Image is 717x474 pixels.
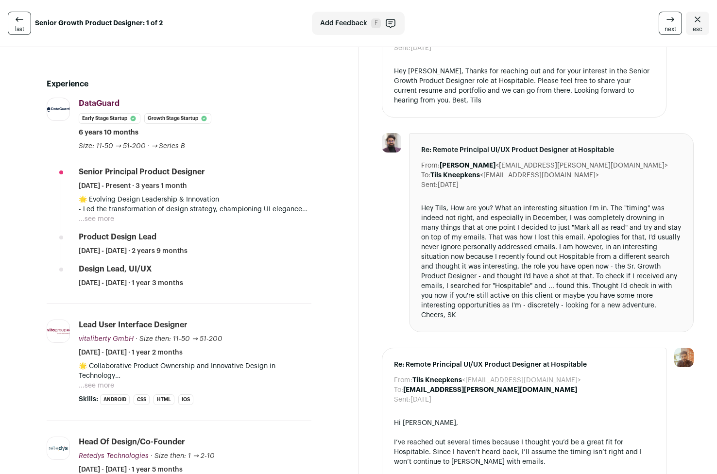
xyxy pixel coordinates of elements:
button: Add Feedback F [312,12,405,35]
span: [DATE] - [DATE] · 1 year 3 months [79,278,183,288]
dd: [DATE] [410,43,431,53]
button: ...see more [79,214,114,224]
a: last [8,12,31,35]
div: Lead User Interface Designer [79,320,188,330]
span: · [148,141,150,151]
div: Hey Tils, How are you? What an interesting situation I'm in. The "timing" was indeed not right, a... [421,203,682,320]
span: [DATE] - [DATE] · 1 year 2 months [79,348,183,357]
span: 6 years 10 months [79,128,138,137]
dd: <[EMAIL_ADDRESS][PERSON_NAME][DOMAIN_NAME]> [440,161,668,170]
img: 15944729-medium_jpg [674,348,694,367]
li: Growth Stage Startup [144,113,211,124]
dt: Sent: [421,180,438,190]
strong: Senior Growth Product Designer: 1 of 2 [35,18,163,28]
dt: To: [394,385,403,395]
h2: Experience [47,78,311,90]
dd: <[EMAIL_ADDRESS][DOMAIN_NAME]> [412,375,581,385]
span: Retedys Technologies [79,453,149,459]
div: Head of Design/Co-Founder [79,437,185,447]
p: 🌟 Collaborative Product Ownership and Innovative Design in Technology [79,361,311,381]
span: vitaliberty GmbH [79,336,134,342]
dt: To: [421,170,430,180]
span: esc [693,25,702,33]
span: [DATE] - Present · 3 years 1 month [79,181,187,191]
button: ...see more [79,381,114,390]
p: 🌟 Evolving Design Leadership & Innovation [79,195,311,204]
span: last [15,25,24,33]
dd: <[EMAIL_ADDRESS][DOMAIN_NAME]> [430,170,599,180]
span: · Size then: 11-50 → 51-200 [136,336,222,342]
span: · Size then: 1 → 2-10 [151,453,215,459]
dd: [DATE] [410,395,431,405]
b: [PERSON_NAME] [440,162,495,169]
div: I’ve reached out several times because I thought you’d be a great fit for Hospitable. Since I hav... [394,438,654,467]
dt: From: [394,375,412,385]
span: → Series B [152,143,186,150]
img: 98430661218b0f60366c15b3aa699d2394e9261c319795f71e9d2e6384cdc08d [47,437,69,459]
a: next [659,12,682,35]
span: [DATE] - [DATE] · 2 years 9 months [79,246,188,256]
b: Tils Kneepkens [430,172,480,179]
dt: From: [421,161,440,170]
div: Product Design Lead [79,232,156,242]
li: iOS [178,394,193,405]
span: Re: Remote Principal UI/UX Product Designer at Hospitable [394,360,654,370]
span: Size: 11-50 → 51-200 [79,143,146,150]
span: Skills: [79,394,98,404]
li: HTML [154,394,174,405]
span: Re: Remote Principal UI/UX Product Designer at Hospitable [421,145,682,155]
div: Hi [PERSON_NAME], [394,418,654,428]
span: Add Feedback [320,18,367,28]
dt: Sent: [394,395,410,405]
div: Hey [PERSON_NAME], Thanks for reaching out and for your interest in the Senior Growth Product Des... [394,67,654,105]
dd: [DATE] [438,180,459,190]
img: 1ecf521dbb186af143692f0fdaa5d4a31c2c85b037500e3fa1a328809cc22d0b [382,133,401,152]
span: F [371,18,381,28]
span: DataGuard [79,100,119,107]
li: Android [100,394,130,405]
a: Close [686,12,709,35]
div: Design Lead, UI/UX [79,264,152,274]
p: - Led the transformation of design strategy, championing UI elegance and UX consistency. [79,204,311,214]
li: Early Stage Startup [79,113,140,124]
div: Senior Principal Product Designer [79,167,205,177]
span: next [665,25,676,33]
img: f05fcdea6b292f5b4c2620eb9bdbc0113d35579a4bd35913bdd70bf8e4b85824.png [47,107,69,112]
li: CSS [134,394,150,405]
dt: Sent: [394,43,410,53]
b: Tils Kneepkens [412,377,462,384]
img: 1cb866deafc82dca2f3d6f253778c91ea1b08eea170845c9a697801a223b588b.jpg [47,320,69,342]
b: [EMAIL_ADDRESS][PERSON_NAME][DOMAIN_NAME] [403,387,577,393]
